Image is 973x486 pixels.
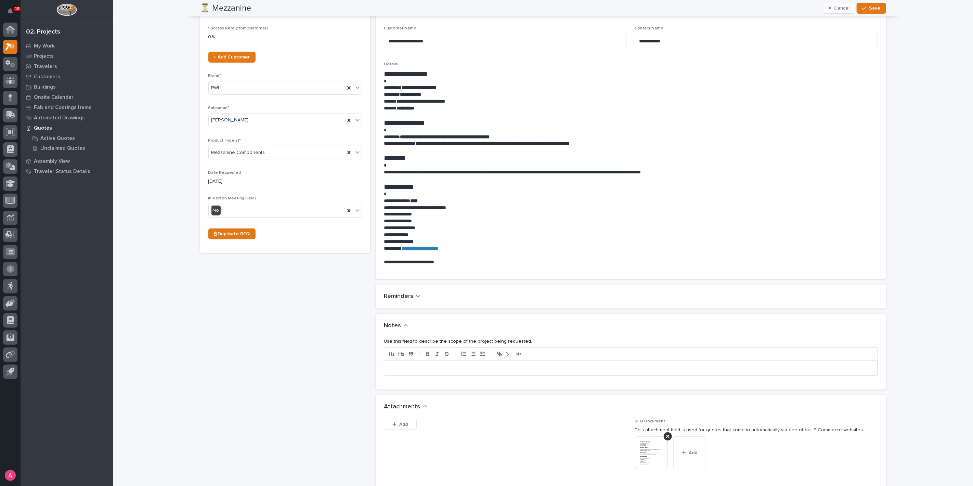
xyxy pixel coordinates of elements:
[34,115,85,121] p: Automated Drawings
[211,84,219,92] span: PWI
[34,43,55,49] p: My Work
[34,53,54,60] p: Projects
[208,74,221,78] span: Brand
[40,145,85,152] p: Unclaimed Quotes
[34,125,52,131] p: Quotes
[21,92,113,102] a: Onsite Calendar
[208,106,230,110] span: Salesman
[21,102,113,113] a: Fab and Coatings Items
[40,135,75,142] p: Active Quotes
[635,26,664,30] span: Contact Name
[673,436,706,469] button: Add
[208,34,362,41] p: 0 %
[635,419,665,423] span: RFQ Document
[869,5,881,11] span: Save
[208,26,268,30] span: Success Rate (from customer)
[26,133,113,143] a: Active Quotes
[857,3,886,14] button: Save
[3,4,17,18] button: Notifications
[208,139,241,143] span: Product Type(s)
[208,196,257,200] span: In-Person Meeting Held?
[211,149,265,156] span: Mezzanine Components
[208,171,241,175] span: Date Requested
[21,113,113,123] a: Automated Drawings
[21,82,113,92] a: Buildings
[26,143,113,153] a: Unclaimed Quotes
[214,232,250,236] span: ⎘ Duplicate RFQ
[3,468,17,483] button: users-avatar
[34,169,90,175] p: Traveler Status Details
[34,105,91,111] p: Fab and Coatings Items
[384,403,428,411] button: Attachments
[384,293,421,300] button: Reminders
[384,419,417,430] button: Add
[21,51,113,61] a: Projects
[34,94,74,101] p: Onsite Calendar
[15,6,20,11] p: 18
[211,206,221,215] div: No
[200,3,251,13] h2: ⏳ Mezzanine
[211,117,249,124] span: [PERSON_NAME]
[34,84,56,90] p: Buildings
[384,403,420,411] h2: Attachments
[21,156,113,166] a: Assembly View
[56,3,77,16] img: Workspace Logo
[208,228,256,239] a: ⎘ Duplicate RFQ
[21,61,113,71] a: Travelers
[384,322,401,330] h2: Notes
[635,426,878,434] p: This attachment field is used for quotes that come in automatically via one of our E-Commerce web...
[823,3,856,14] button: Cancel
[399,421,408,428] span: Add
[9,8,17,19] div: Notifications18
[21,123,113,133] a: Quotes
[384,322,408,330] button: Notes
[21,71,113,82] a: Customers
[384,338,878,345] p: Use this field to describe the scope of the project being requested.
[384,26,416,30] span: Customer Name
[208,52,256,63] a: + Add Customer
[689,450,697,456] span: Add
[208,178,362,185] p: [DATE]
[384,293,413,300] h2: Reminders
[214,55,250,60] span: + Add Customer
[34,64,57,70] p: Travelers
[384,62,398,66] span: Details
[34,74,60,80] p: Customers
[34,158,70,165] p: Assembly View
[21,41,113,51] a: My Work
[21,166,113,176] a: Traveler Status Details
[26,28,60,36] div: 02. Projects
[834,5,849,11] span: Cancel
